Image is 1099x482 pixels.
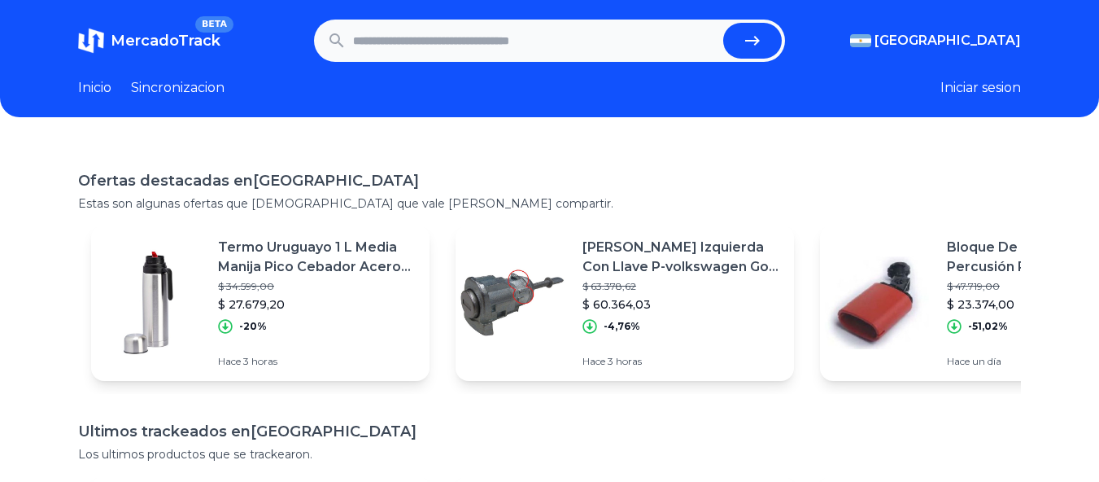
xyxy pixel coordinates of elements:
span: MercadoTrack [111,32,220,50]
p: Termo Uruguayo 1 L Media Manija Pico Cebador Acero Bi Capa [218,238,416,277]
p: -20% [239,320,267,333]
button: [GEOGRAPHIC_DATA] [850,31,1021,50]
img: Featured image [91,246,205,360]
span: [GEOGRAPHIC_DATA] [874,31,1021,50]
a: MercadoTrackBETA [78,28,220,54]
img: Argentina [850,34,871,47]
span: BETA [195,16,233,33]
p: $ 60.364,03 [582,296,781,313]
p: Hace 3 horas [582,355,781,368]
a: Featured image[PERSON_NAME] Izquierda Con Llave P-volkswagen Gol Trend$ 63.378,62$ 60.364,03-4,76... [456,225,794,381]
p: -51,02% [968,320,1008,333]
p: Hace 3 horas [218,355,416,368]
p: Los ultimos productos que se trackearon. [78,446,1021,462]
p: Estas son algunas ofertas que [DEMOGRAPHIC_DATA] que vale [PERSON_NAME] compartir. [78,195,1021,212]
p: $ 34.599,00 [218,280,416,293]
img: MercadoTrack [78,28,104,54]
a: Inicio [78,78,111,98]
img: Featured image [456,246,569,360]
h1: Ofertas destacadas en [GEOGRAPHIC_DATA] [78,169,1021,192]
p: $ 27.679,20 [218,296,416,313]
button: Iniciar sesion [940,78,1021,98]
p: [PERSON_NAME] Izquierda Con Llave P-volkswagen Gol Trend [582,238,781,277]
img: Featured image [820,246,934,360]
a: Sincronizacion [131,78,225,98]
h1: Ultimos trackeados en [GEOGRAPHIC_DATA] [78,420,1021,443]
p: -4,76% [604,320,640,333]
a: Featured imageTermo Uruguayo 1 L Media Manija Pico Cebador Acero Bi Capa$ 34.599,00$ 27.679,20-20... [91,225,430,381]
p: $ 63.378,62 [582,280,781,293]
